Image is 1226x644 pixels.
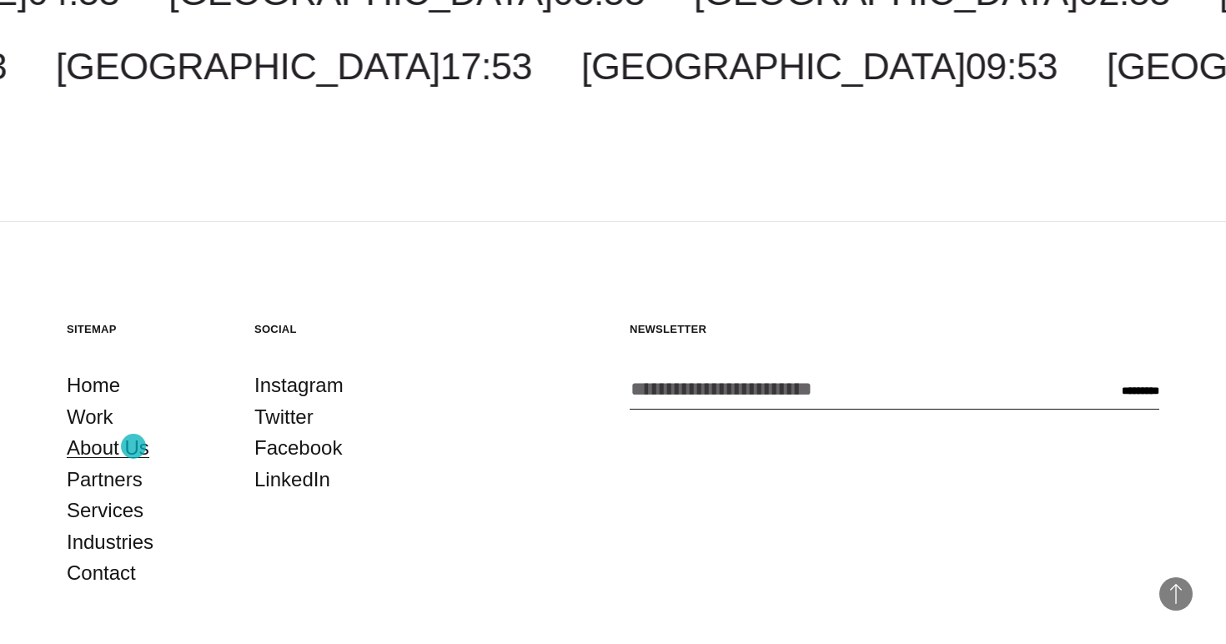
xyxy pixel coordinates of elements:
[67,464,143,496] a: Partners
[254,322,409,336] h5: Social
[67,322,221,336] h5: Sitemap
[630,322,1159,336] h5: Newsletter
[67,370,120,401] a: Home
[254,464,330,496] a: LinkedIn
[56,45,532,88] a: [GEOGRAPHIC_DATA]17:53
[67,432,149,464] a: About Us
[1159,577,1193,611] button: Back to Top
[966,45,1058,88] span: 09:53
[440,45,532,88] span: 17:53
[254,401,314,433] a: Twitter
[67,526,153,558] a: Industries
[67,557,136,589] a: Contact
[581,45,1058,88] a: [GEOGRAPHIC_DATA]09:53
[67,495,143,526] a: Services
[254,370,344,401] a: Instagram
[254,432,342,464] a: Facebook
[67,401,113,433] a: Work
